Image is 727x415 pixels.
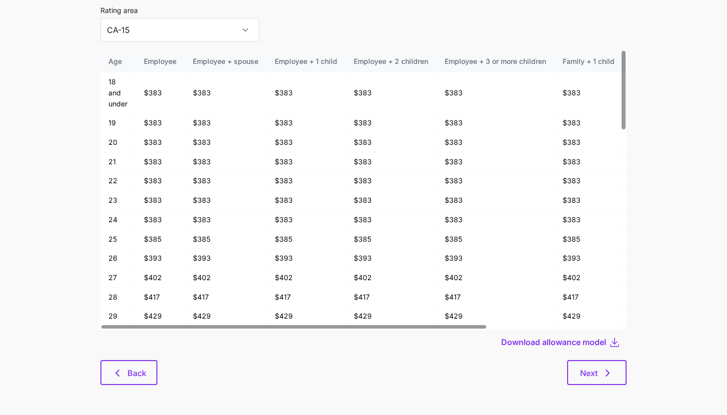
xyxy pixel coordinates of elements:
td: $385 [346,230,437,249]
div: Employee + 2 children [354,56,428,67]
td: 19 [100,113,136,133]
td: $383 [346,72,437,113]
td: $429 [346,307,437,326]
td: $402 [267,268,346,288]
td: $429 [185,307,267,326]
td: $383 [136,171,185,191]
td: 20 [100,133,136,152]
td: $383 [437,133,555,152]
td: $383 [555,171,623,191]
td: $383 [437,210,555,230]
td: $393 [555,249,623,268]
button: Back [100,360,157,385]
td: $417 [136,288,185,307]
td: $417 [555,288,623,307]
td: $383 [185,191,267,210]
td: $383 [185,152,267,172]
td: 18 and under [100,72,136,113]
td: $417 [346,288,437,307]
td: $383 [555,133,623,152]
td: $383 [136,72,185,113]
td: $383 [555,191,623,210]
td: $385 [267,230,346,249]
td: $383 [437,191,555,210]
td: $393 [136,249,185,268]
td: $393 [267,249,346,268]
td: $402 [185,268,267,288]
td: $429 [267,307,346,326]
td: 21 [100,152,136,172]
td: $385 [555,230,623,249]
input: Select a rating area [100,18,259,42]
td: $383 [555,152,623,172]
button: Download allowance model [501,336,609,348]
td: $383 [437,171,555,191]
td: $385 [185,230,267,249]
td: $383 [437,152,555,172]
td: 29 [100,307,136,326]
span: Next [580,367,598,379]
td: 26 [100,249,136,268]
td: $383 [346,113,437,133]
td: $383 [267,152,346,172]
td: $383 [136,113,185,133]
div: Employee [144,56,176,67]
td: $402 [136,268,185,288]
td: 24 [100,210,136,230]
td: $383 [136,191,185,210]
span: Download allowance model [501,336,606,348]
td: $383 [185,133,267,152]
td: $383 [346,152,437,172]
td: $383 [267,210,346,230]
td: $383 [346,191,437,210]
td: $383 [267,191,346,210]
td: $417 [185,288,267,307]
td: $383 [555,113,623,133]
td: $383 [267,133,346,152]
td: $383 [555,72,623,113]
td: 28 [100,288,136,307]
div: Employee + spouse [193,56,258,67]
td: 25 [100,230,136,249]
td: $393 [185,249,267,268]
span: Back [127,367,146,379]
td: $393 [346,249,437,268]
td: $385 [136,230,185,249]
td: $383 [437,72,555,113]
td: $429 [555,307,623,326]
div: Family + 1 child [563,56,615,67]
td: $383 [136,210,185,230]
div: Age [108,56,127,67]
button: Next [567,360,627,385]
div: Employee + 1 child [275,56,337,67]
td: $383 [437,113,555,133]
td: $429 [437,307,555,326]
td: $383 [185,210,267,230]
td: $402 [555,268,623,288]
label: Rating area [100,5,138,16]
div: Employee + 3 or more children [445,56,546,67]
td: 30 [100,326,136,346]
td: $383 [346,210,437,230]
td: $383 [185,113,267,133]
td: $402 [346,268,437,288]
td: $429 [136,307,185,326]
td: $383 [136,133,185,152]
td: $383 [346,133,437,152]
td: $383 [185,171,267,191]
td: 27 [100,268,136,288]
td: $383 [267,171,346,191]
td: 23 [100,191,136,210]
td: $385 [437,230,555,249]
td: $402 [437,268,555,288]
td: $383 [267,72,346,113]
td: $383 [267,113,346,133]
td: $383 [136,152,185,172]
td: $383 [555,210,623,230]
td: $383 [346,171,437,191]
td: 22 [100,171,136,191]
td: $393 [437,249,555,268]
td: $417 [267,288,346,307]
td: $383 [185,72,267,113]
td: $417 [437,288,555,307]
